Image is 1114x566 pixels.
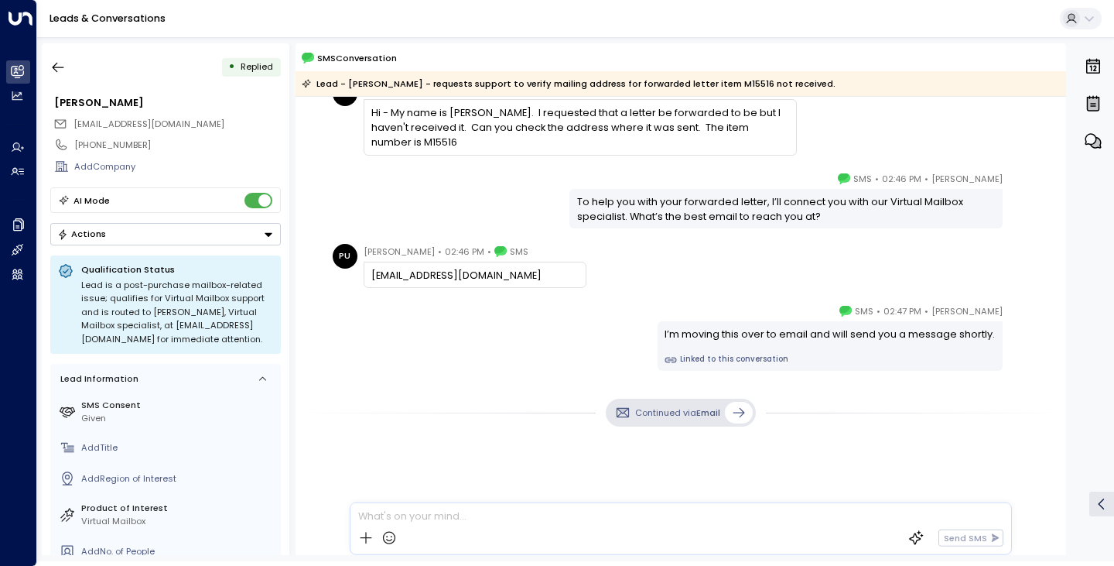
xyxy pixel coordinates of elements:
span: 02:47 PM [883,304,921,319]
div: Button group with a nested menu [50,223,281,245]
div: Actions [57,228,106,239]
span: SMS [853,171,872,187]
button: Actions [50,223,281,245]
div: Given [81,412,275,425]
span: [PERSON_NAME] [364,244,435,259]
img: 5_headshot.jpg [1009,304,1034,328]
div: [PERSON_NAME] [54,95,280,110]
span: [PERSON_NAME] [931,304,1003,319]
div: I’m moving this over to email and will send you a message shortly. [665,327,995,341]
label: SMS Consent [81,399,275,412]
span: Email [696,406,720,419]
p: Qualification Status [81,263,273,276]
div: AddRegion of Interest [81,472,275,485]
div: Virtual Mailbox [81,515,275,528]
div: [PHONE_NUMBER] [74,139,280,152]
div: To help you with your forwarded letter, I’ll connect you with our Virtual Mailbox specialist. Wha... [577,194,996,224]
a: Leads & Conversations [50,12,166,25]
div: AddTitle [81,441,275,455]
a: Linked to this conversation [665,354,995,366]
div: Lead - [PERSON_NAME] - requests support to verify mailing address for forwarded letter item M1551... [302,76,835,91]
span: treasurer@mfny.org [73,118,224,131]
span: • [924,304,928,319]
span: [PERSON_NAME] [931,171,1003,187]
span: • [924,171,928,187]
div: PU [333,244,357,269]
span: • [875,171,879,187]
span: • [438,244,442,259]
span: SMS [855,304,873,319]
label: Product of Interest [81,502,275,515]
div: Lead Information [56,372,138,386]
span: SMS [510,244,528,259]
span: [EMAIL_ADDRESS][DOMAIN_NAME] [73,118,224,130]
div: Lead is a post-purchase mailbox-related issue; qualifies for Virtual Mailbox support and is route... [81,279,273,347]
span: • [487,244,491,259]
div: Hi - My name is [PERSON_NAME]. I requested that a letter be forwarded to be but I haven't receive... [371,105,788,150]
div: • [228,56,235,78]
span: 02:46 PM [882,171,921,187]
div: AI Mode [73,193,110,208]
span: 02:46 PM [445,244,484,259]
img: 5_headshot.jpg [1009,171,1034,196]
div: AddCompany [74,160,280,173]
span: SMS Conversation [317,51,397,65]
span: • [877,304,880,319]
p: Continued via [635,406,720,420]
div: [EMAIL_ADDRESS][DOMAIN_NAME] [371,268,578,283]
div: AddNo. of People [81,545,275,558]
span: Replied [241,60,273,73]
